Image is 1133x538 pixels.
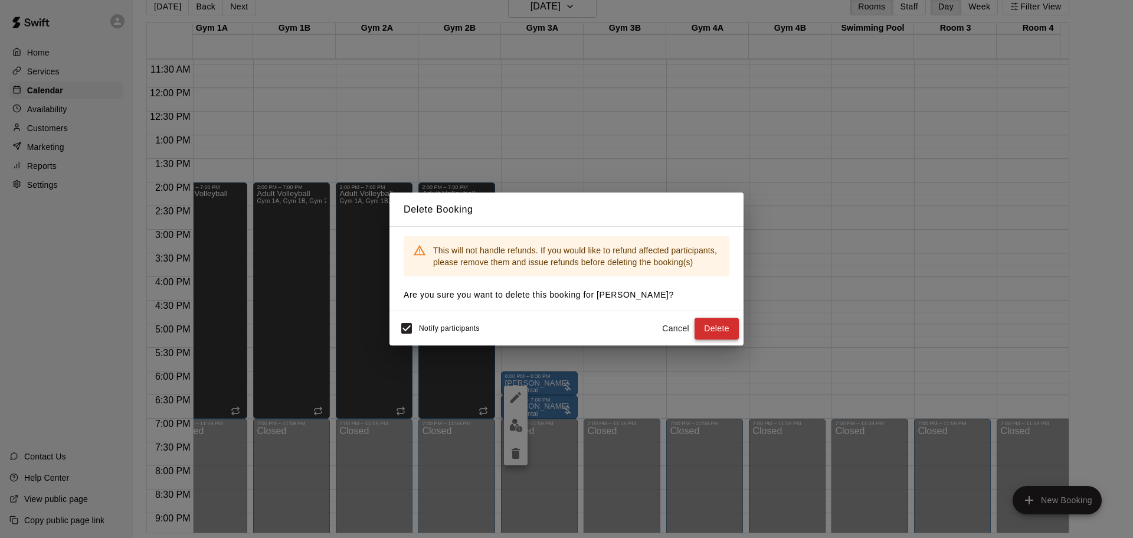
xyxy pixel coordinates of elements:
button: Cancel [657,318,695,340]
h2: Delete Booking [389,193,744,227]
div: This will not handle refunds. If you would like to refund affected participants, please remove th... [433,240,720,273]
button: Delete [695,318,739,340]
p: Are you sure you want to delete this booking for [PERSON_NAME] ? [404,289,729,301]
span: Notify participants [419,325,480,333]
